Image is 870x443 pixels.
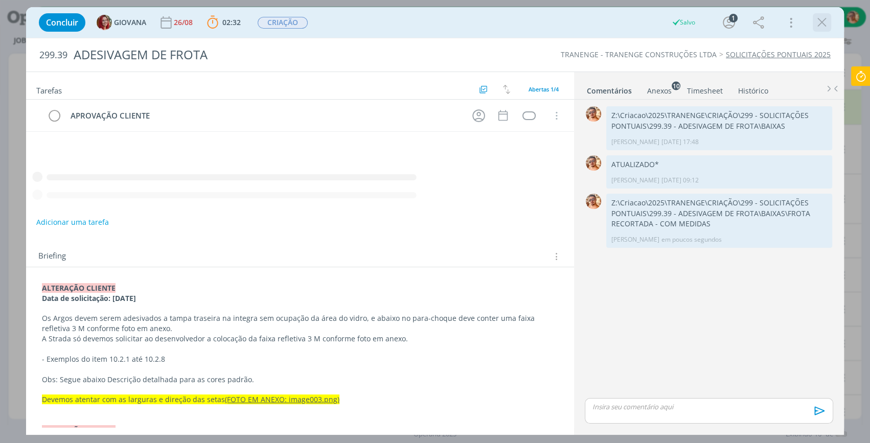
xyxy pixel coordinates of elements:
[726,50,831,59] a: SOLICITAÇÕES PONTUAIS 2025
[661,176,699,185] span: [DATE] 09:12
[611,235,659,244] p: [PERSON_NAME]
[36,83,62,96] span: Tarefas
[42,283,116,293] strong: ALTERAÇÃO CLIENTE
[738,81,769,96] a: Histórico
[225,394,339,404] u: (FOTO EM ANEXO: image003.png)
[729,14,738,22] div: 1
[39,13,85,32] button: Concluir
[66,109,463,122] div: APROVAÇÃO CLIENTE
[204,14,243,31] button: 02:32
[97,15,146,30] button: GGIOVANA
[42,313,558,334] p: Os Argos devem serem adesivados a tampa traseira na integra sem ocupação da área do vidro, e abai...
[97,15,112,30] img: G
[222,17,241,27] span: 02:32
[39,50,67,61] span: 299.39
[503,85,510,94] img: arrow-down-up.svg
[672,81,680,90] sup: 10
[661,235,722,244] span: em poucos segundos
[42,293,136,303] strong: Data de solicitação: [DATE]
[686,81,723,96] a: Timesheet
[42,425,116,435] strong: ALTERAÇÃO CLIENTE
[671,18,695,27] div: Salvo
[647,86,672,96] div: Anexos
[258,17,308,29] span: CRIAÇÃO
[38,250,66,263] span: Briefing
[586,81,632,96] a: Comentários
[611,159,827,170] p: ATUALIZADO*
[721,14,737,31] button: 1
[26,7,844,435] div: dialog
[661,137,699,147] span: [DATE] 17:48
[529,85,559,93] span: Abertas 1/4
[586,155,601,171] img: V
[611,198,827,229] p: Z:\Criacao\2025\TRANENGE\CRIAÇÃO\299 - SOLICITAÇÕES PONTUAIS\299.39 - ADESIVAGEM DE FROTA\BAIXAS\...
[114,19,146,26] span: GIOVANA
[257,16,308,29] button: CRIAÇÃO
[611,176,659,185] p: [PERSON_NAME]
[174,19,195,26] div: 26/08
[611,110,827,131] p: Z:\Criacao\2025\TRANENGE\CRIAÇÃO\299 - SOLICITAÇÕES PONTUAIS\299.39 - ADESIVAGEM DE FROTA\BAIXAS
[70,42,497,67] div: ADESIVAGEM DE FROTA
[586,194,601,209] img: V
[586,106,601,122] img: V
[46,18,78,27] span: Concluir
[42,354,558,364] p: - Exemplos do item 10.2.1 até 10.2.8
[36,213,109,231] button: Adicionar uma tarefa
[611,137,659,147] p: [PERSON_NAME]
[42,375,558,385] p: Obs: Segue abaixo Descrição detalhada para as cores padrão.
[42,394,225,404] span: Devemos atentar com as larguras e direção das setas
[561,50,717,59] a: TRANENGE - TRANENGE CONSTRUÇÕES LTDA
[42,334,558,344] p: A Strada só devemos solicitar ao desenvolvedor a colocação da faixa refletiva 3 M conforme foto e...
